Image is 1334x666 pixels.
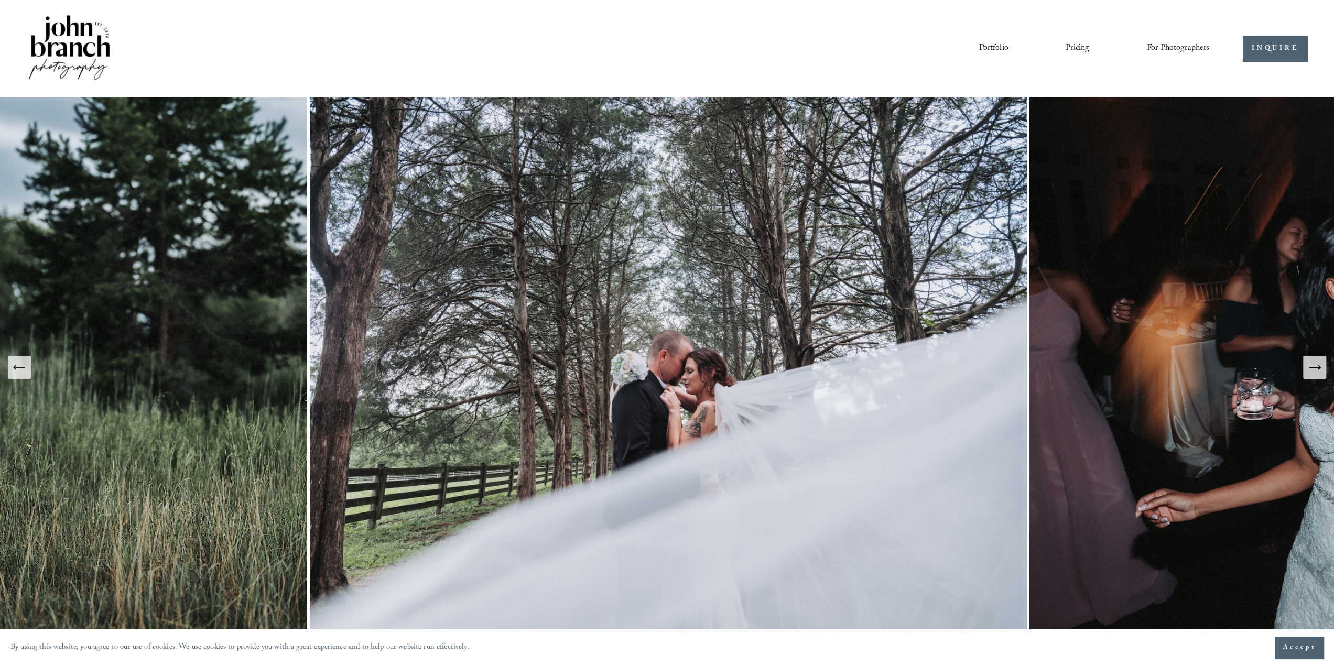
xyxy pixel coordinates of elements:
[1066,40,1089,58] a: Pricing
[1243,36,1307,62] a: INQUIRE
[1147,40,1210,57] span: For Photographers
[8,356,31,379] button: Previous Slide
[310,97,1029,637] img: Gentry Farm Danville Elopement Photography
[1303,356,1326,379] button: Next Slide
[10,640,469,656] p: By using this website, you agree to our use of cookies. We use cookies to provide you with a grea...
[1283,642,1316,653] span: Accept
[1147,40,1210,58] a: folder dropdown
[979,40,1008,58] a: Portfolio
[1275,637,1324,659] button: Accept
[27,13,112,84] img: John Branch IV Photography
